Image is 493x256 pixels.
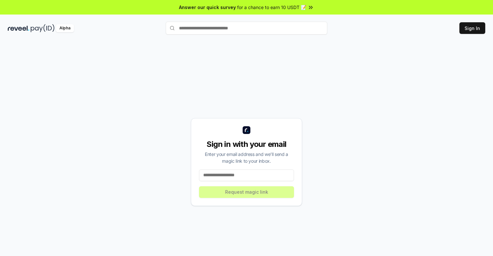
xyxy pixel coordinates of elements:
[8,24,29,32] img: reveel_dark
[237,4,306,11] span: for a chance to earn 10 USDT 📝
[199,139,294,149] div: Sign in with your email
[459,22,485,34] button: Sign In
[31,24,55,32] img: pay_id
[243,126,250,134] img: logo_small
[179,4,236,11] span: Answer our quick survey
[199,151,294,164] div: Enter your email address and we’ll send a magic link to your inbox.
[56,24,74,32] div: Alpha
